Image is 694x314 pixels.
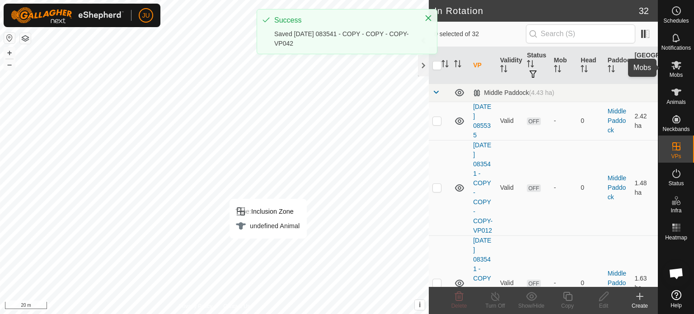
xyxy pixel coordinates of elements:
[477,302,513,310] div: Turn Off
[671,303,682,308] span: Help
[235,206,300,217] div: Inclusion Zone
[668,181,684,186] span: Status
[20,33,31,44] button: Map Layers
[550,47,577,84] th: Mob
[622,302,658,310] div: Create
[631,140,658,235] td: 1.48 ha
[142,11,150,20] span: JU
[671,208,681,213] span: Infra
[527,184,540,192] span: OFF
[415,300,425,310] button: i
[670,72,683,78] span: Mobs
[497,47,524,84] th: Validity
[451,303,467,309] span: Delete
[666,99,686,105] span: Animals
[665,235,687,240] span: Heatmap
[529,89,554,96] span: (4.43 ha)
[441,61,449,69] p-sorticon: Activate to sort
[554,183,574,192] div: -
[608,270,626,296] a: Middle Paddock
[419,301,421,309] span: i
[513,302,549,310] div: Show/Hide
[577,47,604,84] th: Head
[608,108,626,134] a: Middle Paddock
[608,66,615,74] p-sorticon: Activate to sort
[469,47,497,84] th: VP
[671,154,681,159] span: VPs
[663,18,689,23] span: Schedules
[223,302,250,310] a: Contact Us
[662,127,689,132] span: Neckbands
[500,66,507,74] p-sorticon: Activate to sort
[454,61,461,69] p-sorticon: Activate to sort
[11,7,124,23] img: Gallagher Logo
[179,302,213,310] a: Privacy Policy
[604,47,631,84] th: Paddock
[554,116,574,126] div: -
[422,12,435,24] button: Close
[586,302,622,310] div: Edit
[581,66,588,74] p-sorticon: Activate to sort
[608,174,626,201] a: Middle Paddock
[527,117,540,125] span: OFF
[661,45,691,51] span: Notifications
[497,102,524,140] td: Valid
[577,102,604,140] td: 0
[658,286,694,312] a: Help
[434,5,639,16] h2: In Rotation
[554,66,561,74] p-sorticon: Activate to sort
[4,33,15,43] button: Reset Map
[497,140,524,235] td: Valid
[4,47,15,58] button: +
[473,141,492,234] a: [DATE] 083541 - COPY - COPY - COPY-VP012
[549,302,586,310] div: Copy
[554,278,574,288] div: -
[634,71,642,78] p-sorticon: Activate to sort
[631,102,658,140] td: 2.42 ha
[527,61,534,69] p-sorticon: Activate to sort
[434,29,525,39] span: 0 selected of 32
[631,47,658,84] th: [GEOGRAPHIC_DATA] Area
[235,220,300,231] div: undefined Animal
[473,103,491,139] a: [DATE] 085535
[577,140,604,235] td: 0
[4,59,15,70] button: –
[274,15,415,26] div: Success
[639,4,649,18] span: 32
[274,29,415,48] div: Saved [DATE] 083541 - COPY - COPY - COPY-VP042
[527,280,540,287] span: OFF
[526,24,635,43] input: Search (S)
[523,47,550,84] th: Status
[663,260,690,287] div: Open chat
[473,89,554,97] div: Middle Paddock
